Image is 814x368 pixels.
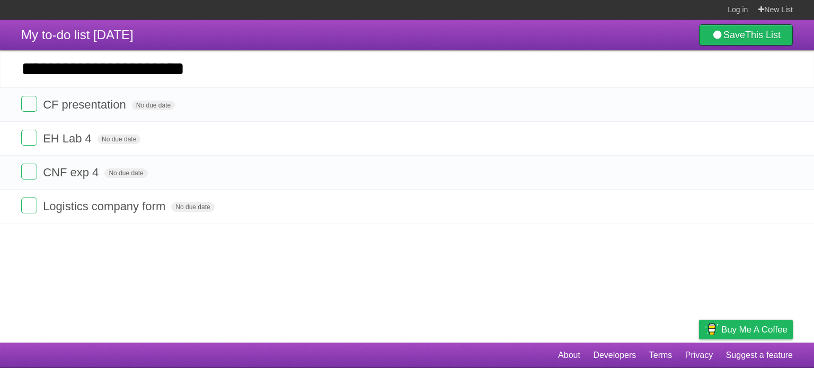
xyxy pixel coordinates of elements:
a: Terms [649,345,673,365]
b: This List [745,30,781,40]
span: CNF exp 4 [43,166,101,179]
a: Buy me a coffee [699,320,793,339]
label: Star task [728,198,748,215]
label: Star task [728,96,748,113]
span: No due date [98,134,140,144]
label: Done [21,96,37,112]
span: Logistics company form [43,200,168,213]
img: Buy me a coffee [704,320,719,338]
label: Star task [728,130,748,147]
span: CF presentation [43,98,129,111]
a: SaveThis List [699,24,793,46]
a: Developers [593,345,636,365]
label: Done [21,164,37,179]
label: Done [21,198,37,213]
span: Buy me a coffee [721,320,788,339]
span: EH Lab 4 [43,132,94,145]
label: Star task [728,164,748,181]
span: No due date [104,168,147,178]
label: Done [21,130,37,146]
a: Suggest a feature [726,345,793,365]
a: About [558,345,580,365]
span: My to-do list [DATE] [21,28,134,42]
a: Privacy [685,345,713,365]
span: No due date [171,202,214,212]
span: No due date [132,101,175,110]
